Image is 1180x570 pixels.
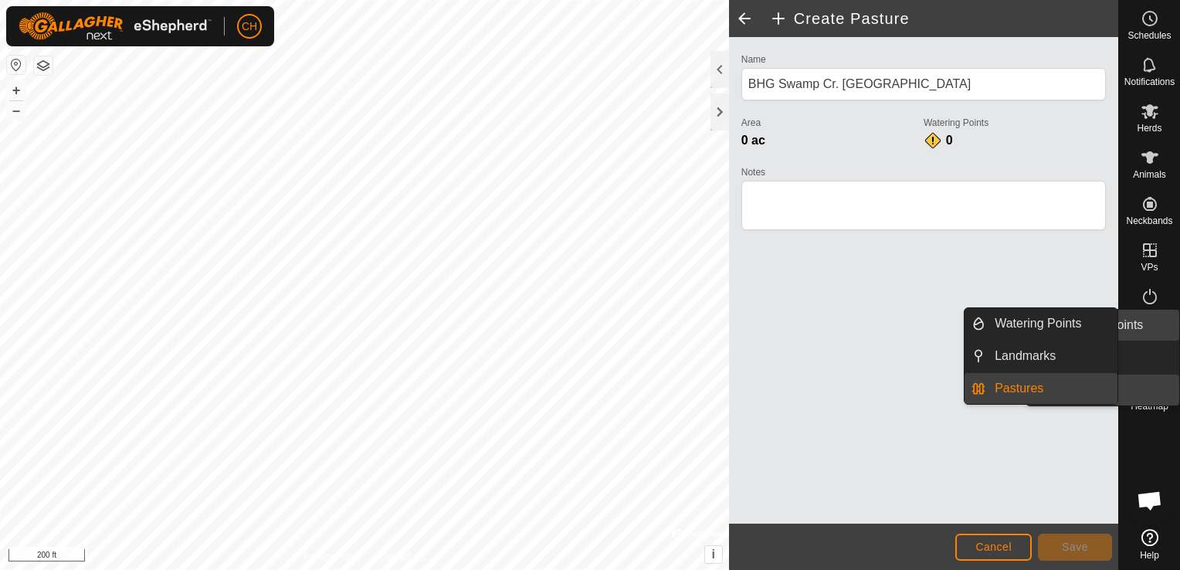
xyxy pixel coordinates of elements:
[705,546,722,563] button: i
[995,379,1043,398] span: Pastures
[741,165,1106,179] label: Notes
[975,541,1012,553] span: Cancel
[1127,31,1171,40] span: Schedules
[1062,541,1088,553] span: Save
[1137,124,1161,133] span: Herds
[965,308,1117,339] li: Watering Points
[242,19,257,35] span: CH
[1124,77,1175,87] span: Notifications
[1131,402,1168,411] span: Heatmap
[1133,170,1166,179] span: Animals
[380,550,426,564] a: Contact Us
[7,81,25,100] button: +
[769,9,1118,28] h2: Create Pasture
[741,53,1106,66] label: Name
[1140,551,1159,560] span: Help
[7,101,25,120] button: –
[1119,523,1180,566] a: Help
[19,12,212,40] img: Gallagher Logo
[303,550,361,564] a: Privacy Policy
[924,116,1106,130] label: Watering Points
[985,373,1117,404] a: Pastures
[1038,534,1112,561] button: Save
[34,56,53,75] button: Map Layers
[1127,477,1173,524] div: Open chat
[955,534,1032,561] button: Cancel
[7,56,25,74] button: Reset Map
[1126,216,1172,226] span: Neckbands
[741,116,924,130] label: Area
[965,373,1117,404] li: Pastures
[995,314,1081,333] span: Watering Points
[995,347,1056,365] span: Landmarks
[946,134,953,147] span: 0
[985,308,1117,339] a: Watering Points
[965,341,1117,372] li: Landmarks
[712,548,715,561] span: i
[741,134,765,147] span: 0 ac
[1141,263,1158,272] span: VPs
[985,341,1117,372] a: Landmarks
